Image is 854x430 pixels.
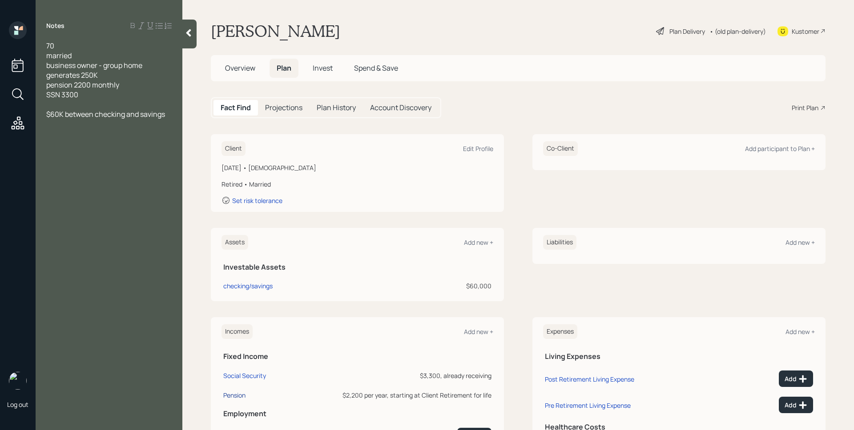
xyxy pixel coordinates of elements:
[545,375,634,383] div: Post Retirement Living Expense
[463,144,493,153] div: Edit Profile
[786,238,815,247] div: Add new +
[779,370,813,387] button: Add
[265,104,302,112] h5: Projections
[545,401,631,410] div: Pre Retirement Living Expense
[322,390,491,400] div: $2,200 per year, starting at Client Retirement for life
[223,391,246,399] div: Pension
[792,27,819,36] div: Kustomer
[223,263,491,271] h5: Investable Assets
[223,281,273,291] div: checking/savings
[545,352,813,361] h5: Living Expenses
[46,109,165,119] span: $60K between checking and savings
[745,144,815,153] div: Add participant to Plan +
[222,163,493,172] div: [DATE] • [DEMOGRAPHIC_DATA]
[779,397,813,413] button: Add
[277,63,291,73] span: Plan
[370,104,431,112] h5: Account Discovery
[464,238,493,247] div: Add new +
[223,352,491,361] h5: Fixed Income
[313,63,333,73] span: Invest
[709,27,766,36] div: • (old plan-delivery)
[317,104,356,112] h5: Plan History
[669,27,705,36] div: Plan Delivery
[786,327,815,336] div: Add new +
[543,235,576,250] h6: Liabilities
[785,374,807,383] div: Add
[7,400,28,409] div: Log out
[9,372,27,390] img: james-distasi-headshot.png
[223,371,266,380] div: Social Security
[223,410,491,418] h5: Employment
[785,401,807,410] div: Add
[225,63,255,73] span: Overview
[46,41,144,100] span: 70 married business owner - group home generates 250K pension 2200 monthly SSN 3300
[464,327,493,336] div: Add new +
[232,196,282,205] div: Set risk tolerance
[354,63,398,73] span: Spend & Save
[222,235,248,250] h6: Assets
[211,21,340,41] h1: [PERSON_NAME]
[222,324,253,339] h6: Incomes
[792,103,818,112] div: Print Plan
[46,21,64,30] label: Notes
[221,104,251,112] h5: Fact Find
[543,324,577,339] h6: Expenses
[222,179,493,189] div: Retired • Married
[399,281,491,291] div: $60,000
[543,141,578,156] h6: Co-Client
[322,371,491,380] div: $3,300, already receiving
[222,141,246,156] h6: Client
